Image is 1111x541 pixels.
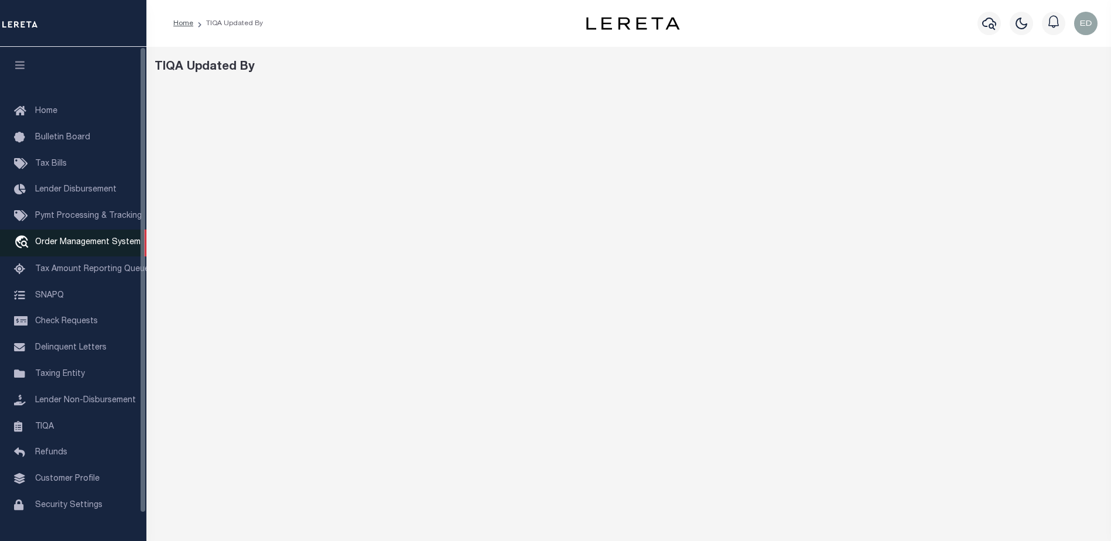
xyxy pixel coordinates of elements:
[35,370,85,378] span: Taxing Entity
[35,317,98,326] span: Check Requests
[35,107,57,115] span: Home
[35,422,54,430] span: TIQA
[155,59,1103,76] div: TIQA Updated By
[35,265,149,273] span: Tax Amount Reporting Queue
[35,291,64,299] span: SNAPQ
[35,186,117,194] span: Lender Disbursement
[586,17,680,30] img: logo-dark.svg
[1074,12,1098,35] img: svg+xml;base64,PHN2ZyB4bWxucz0iaHR0cDovL3d3dy53My5vcmcvMjAwMC9zdmciIHBvaW50ZXItZXZlbnRzPSJub25lIi...
[35,501,102,509] span: Security Settings
[35,396,136,405] span: Lender Non-Disbursement
[35,160,67,168] span: Tax Bills
[14,235,33,251] i: travel_explore
[35,448,67,457] span: Refunds
[35,475,100,483] span: Customer Profile
[35,133,90,142] span: Bulletin Board
[35,212,142,220] span: Pymt Processing & Tracking
[173,20,193,27] a: Home
[35,344,107,352] span: Delinquent Letters
[193,18,263,29] li: TIQA Updated By
[35,238,141,246] span: Order Management System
